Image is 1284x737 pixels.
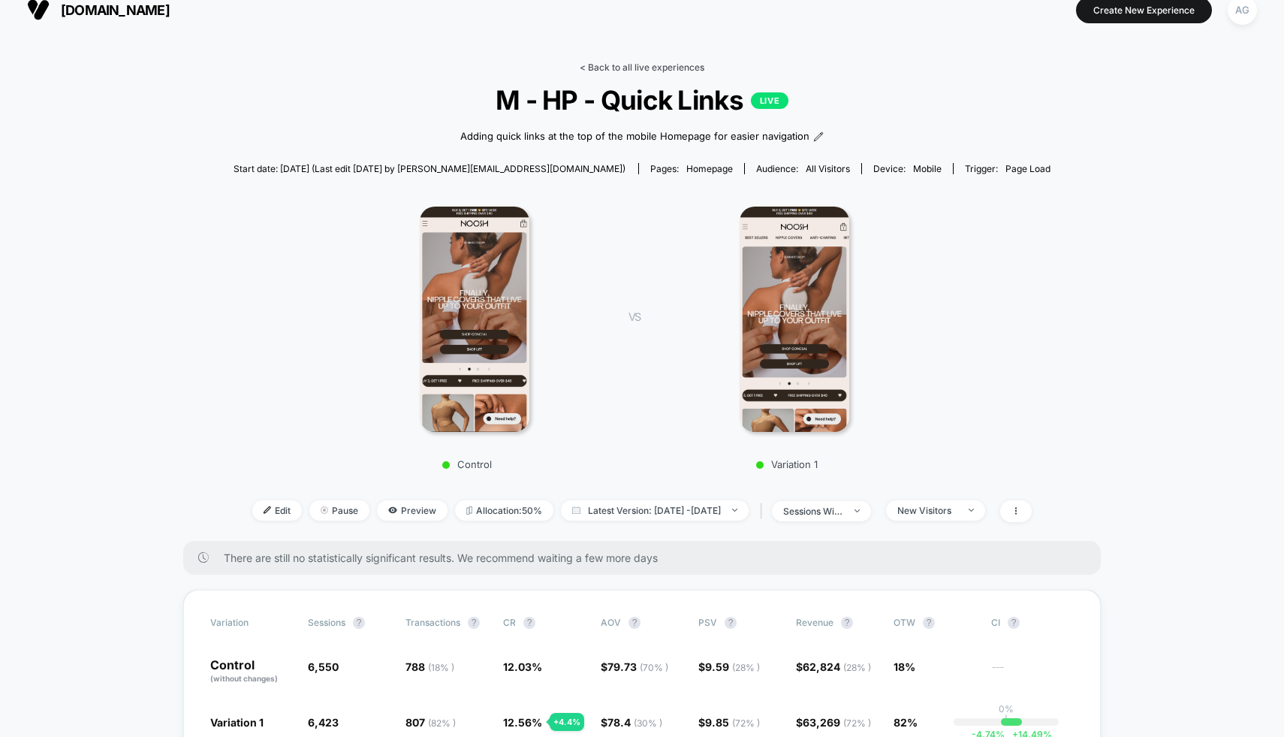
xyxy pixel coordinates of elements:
span: $ [601,660,668,673]
span: CI [991,617,1074,629]
span: CR [503,617,516,628]
img: rebalance [466,506,472,515]
p: 0% [999,703,1014,714]
img: end [969,509,974,512]
span: $ [796,716,871,729]
span: 79.73 [607,660,668,673]
img: Variation 1 main [740,207,850,432]
span: ( 70 % ) [640,662,668,673]
img: end [321,506,328,514]
span: mobile [913,163,942,174]
span: $ [796,660,871,673]
span: Sessions [308,617,345,628]
span: 807 [405,716,456,729]
span: ( 82 % ) [428,717,456,729]
span: 12.56 % [503,716,542,729]
span: 6,550 [308,660,339,673]
div: Audience: [756,163,850,174]
span: VS [628,310,640,323]
span: 9.85 [705,716,760,729]
span: [DOMAIN_NAME] [61,2,170,18]
img: Control main [420,207,529,432]
span: 6,423 [308,716,339,729]
span: 62,824 [803,660,871,673]
span: 18% [894,660,915,673]
p: LIVE [751,92,788,109]
button: ? [841,617,853,629]
span: Preview [377,500,448,521]
span: Device: [861,163,953,174]
span: Adding quick links at the top of the mobile Homepage for easier navigation [460,129,809,144]
img: calendar [572,506,580,514]
span: M - HP - Quick Links [274,84,1010,116]
span: (without changes) [210,674,278,683]
span: $ [698,716,760,729]
span: Revenue [796,617,833,628]
span: 63,269 [803,716,871,729]
span: | [756,500,772,522]
button: ? [725,617,737,629]
span: ( 18 % ) [428,662,454,673]
p: Control [210,659,293,684]
span: ( 30 % ) [634,717,662,729]
span: 9.59 [705,660,760,673]
span: All Visitors [806,163,850,174]
button: ? [523,617,535,629]
span: ( 28 % ) [732,662,760,673]
span: ( 72 % ) [843,717,871,729]
div: + 4.4 % [550,713,584,731]
span: PSV [698,617,717,628]
button: ? [468,617,480,629]
span: OTW [894,617,976,629]
span: Edit [252,500,302,521]
span: Start date: [DATE] (Last edit [DATE] by [PERSON_NAME][EMAIL_ADDRESS][DOMAIN_NAME]) [234,163,625,174]
span: Latest Version: [DATE] - [DATE] [561,500,749,521]
img: end [732,509,737,512]
button: ? [628,617,640,629]
span: Allocation: 50% [455,500,553,521]
span: Pause [309,500,369,521]
a: < Back to all live experiences [580,62,704,73]
div: Trigger: [965,163,1050,174]
button: ? [923,617,935,629]
span: --- [991,663,1074,684]
span: There are still no statistically significant results. We recommend waiting a few more days [224,551,1071,564]
span: ( 72 % ) [732,717,760,729]
span: Page Load [1005,163,1050,174]
p: Control [336,458,598,470]
button: ? [1008,617,1020,629]
span: homepage [686,163,733,174]
img: end [854,509,860,512]
span: Variation [210,617,293,629]
span: 78.4 [607,716,662,729]
span: Variation 1 [210,716,264,729]
span: AOV [601,617,621,628]
span: Transactions [405,617,460,628]
img: edit [264,506,271,514]
div: New Visitors [897,505,957,516]
span: $ [601,716,662,729]
div: sessions with impression [783,506,843,517]
span: 12.03 % [503,660,542,673]
span: 788 [405,660,454,673]
p: | [1005,714,1008,726]
p: Variation 1 [656,458,918,470]
div: Pages: [650,163,733,174]
span: 82% [894,716,918,729]
span: ( 28 % ) [843,662,871,673]
button: ? [353,617,365,629]
span: $ [698,660,760,673]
